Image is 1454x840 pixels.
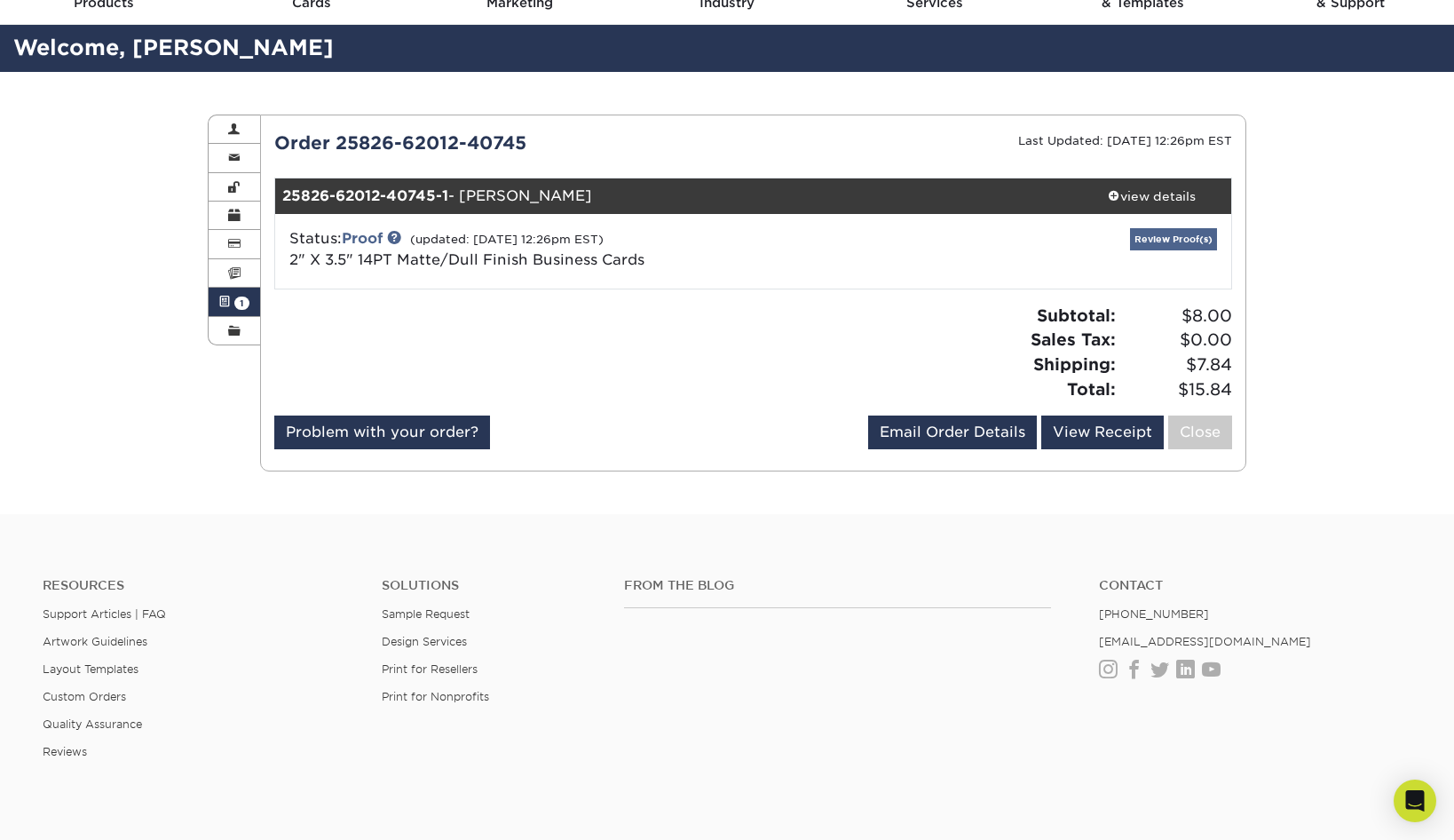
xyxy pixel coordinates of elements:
[43,607,166,621] a: Support Articles | FAQ
[289,251,644,268] a: 2" X 3.5" 14PT Matte/Dull Finish Business Cards
[1099,607,1209,621] a: [PHONE_NUMBER]
[4,786,151,834] iframe: Google Customer Reviews
[282,187,448,204] strong: 25826-62012-40745-1
[209,288,260,316] a: 1
[382,690,489,703] a: Print for Nonprofits
[1041,416,1164,449] a: View Receipt
[1099,578,1411,593] a: Contact
[1099,635,1311,648] a: [EMAIL_ADDRESS][DOMAIN_NAME]
[1168,416,1232,449] a: Close
[1121,304,1232,329] span: $8.00
[1037,305,1116,325] strong: Subtotal:
[234,297,249,310] span: 1
[1121,353,1232,377] span: $7.84
[43,690,126,703] a: Custom Orders
[624,578,1051,593] h4: From the Blog
[43,635,147,648] a: Artwork Guidelines
[382,662,478,676] a: Print for Resellers
[274,416,490,449] a: Problem with your order?
[410,233,604,246] small: (updated: [DATE] 12:26pm EST)
[1130,228,1217,250] a: Review Proof(s)
[276,228,913,271] div: Status:
[1018,134,1232,147] small: Last Updated: [DATE] 12:26pm EST
[1071,187,1231,205] div: view details
[382,578,597,593] h4: Solutions
[43,745,87,758] a: Reviews
[275,178,1072,214] div: - [PERSON_NAME]
[382,607,470,621] a: Sample Request
[1031,329,1116,349] strong: Sales Tax:
[1121,328,1232,353] span: $0.00
[1121,377,1232,402] span: $15.84
[1067,379,1116,399] strong: Total:
[43,662,138,676] a: Layout Templates
[1033,354,1116,374] strong: Shipping:
[342,230,383,247] a: Proof
[382,635,467,648] a: Design Services
[868,416,1037,449] a: Email Order Details
[43,578,355,593] h4: Resources
[43,717,142,731] a: Quality Assurance
[1071,178,1231,214] a: view details
[261,130,754,156] div: Order 25826-62012-40745
[1394,780,1436,822] div: Open Intercom Messenger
